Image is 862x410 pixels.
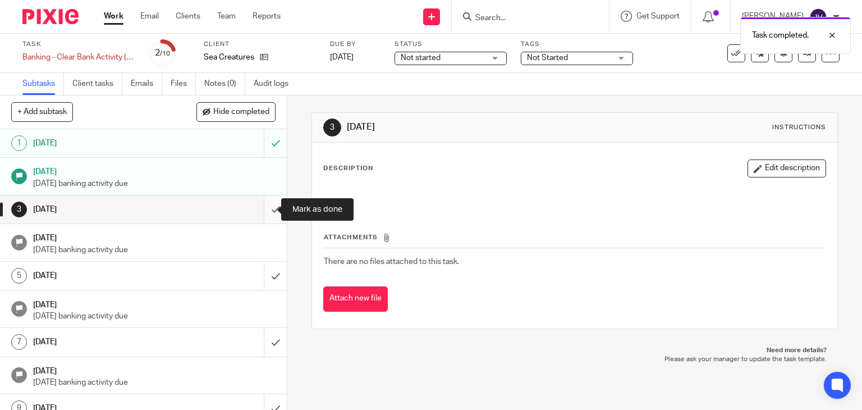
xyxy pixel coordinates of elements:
[22,40,135,49] label: Task
[33,201,180,218] h1: [DATE]
[176,11,200,22] a: Clients
[204,52,254,63] p: Sea Creatures
[11,268,27,284] div: 5
[527,54,568,62] span: Not Started
[11,135,27,151] div: 1
[155,47,170,60] div: 2
[33,377,276,388] p: [DATE] banking activity due
[204,40,316,49] label: Client
[217,11,236,22] a: Team
[253,11,281,22] a: Reports
[11,102,73,121] button: + Add subtask
[401,54,441,62] span: Not started
[22,52,135,63] div: Banking - Clear Bank Activity (KD) - week 12
[160,51,170,57] small: /10
[104,11,123,22] a: Work
[33,244,276,256] p: [DATE] banking activity due
[395,40,507,49] label: Status
[33,297,276,311] h1: [DATE]
[140,11,159,22] a: Email
[323,286,388,312] button: Attach new file
[323,346,827,355] p: Need more details?
[196,102,276,121] button: Hide completed
[330,40,380,49] label: Due by
[22,9,79,24] img: Pixie
[33,230,276,244] h1: [DATE]
[752,30,809,41] p: Task completed.
[324,258,459,266] span: There are no files attached to this task.
[33,363,276,377] h1: [DATE]
[772,123,826,132] div: Instructions
[171,73,196,95] a: Files
[323,164,373,173] p: Description
[254,73,297,95] a: Audit logs
[131,73,162,95] a: Emails
[33,178,276,189] p: [DATE] banking activity due
[323,355,827,364] p: Please ask your manager to update the task template.
[323,119,341,136] div: 3
[330,53,354,61] span: [DATE]
[11,202,27,217] div: 3
[809,8,827,26] img: svg%3E
[33,163,276,177] h1: [DATE]
[748,160,826,177] button: Edit description
[22,73,64,95] a: Subtasks
[33,334,180,350] h1: [DATE]
[324,234,378,240] span: Attachments
[213,108,269,117] span: Hide completed
[347,121,598,133] h1: [DATE]
[72,73,122,95] a: Client tasks
[33,267,180,284] h1: [DATE]
[11,334,27,350] div: 7
[33,135,180,152] h1: [DATE]
[204,73,245,95] a: Notes (0)
[33,311,276,322] p: [DATE] banking activity due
